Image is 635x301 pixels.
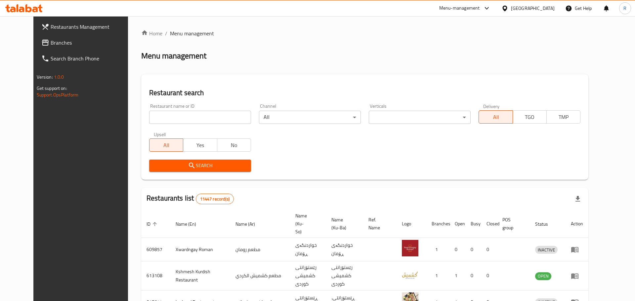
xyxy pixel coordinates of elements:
button: TGO [513,110,547,124]
span: ID [147,220,159,228]
td: 0 [481,238,497,261]
span: All [482,112,510,122]
span: 1.0.0 [54,73,64,81]
span: Ref. Name [368,216,389,232]
td: رێستۆرانتی کشمیشى كوردى [326,261,363,290]
button: Yes [183,138,217,152]
td: رێستۆرانتی کشمیشى كوردى [290,261,326,290]
td: 1 [426,238,449,261]
td: 0 [481,261,497,290]
div: Menu [571,245,583,253]
th: Branches [426,210,449,238]
span: Name (En) [176,220,205,228]
td: 613108 [141,261,170,290]
span: Version: [37,73,53,81]
img: Xwardngay Roman [402,240,418,256]
td: خواردنگەی ڕۆمان [326,238,363,261]
a: Restaurants Management [36,19,140,35]
th: Action [566,210,588,238]
span: 11447 record(s) [196,196,233,202]
h2: Restaurant search [149,88,580,98]
span: Search Branch Phone [51,55,134,62]
a: Home [141,29,162,37]
nav: breadcrumb [141,29,588,37]
a: Branches [36,35,140,51]
div: Total records count [196,194,234,204]
div: Menu-management [439,4,480,12]
th: Closed [481,210,497,238]
label: Delivery [483,104,500,108]
th: Busy [465,210,481,238]
span: Status [535,220,557,228]
span: Name (Ku-So) [295,212,318,236]
div: [GEOGRAPHIC_DATA] [511,5,555,12]
span: TMP [549,112,578,122]
div: All [259,111,361,124]
span: Yes [186,140,214,150]
span: Search [154,162,246,170]
span: Restaurants Management [51,23,134,31]
span: Get support on: [37,84,67,93]
label: Upsell [154,132,166,136]
div: Export file [570,191,586,207]
button: All [149,138,183,152]
td: 0 [465,238,481,261]
h2: Restaurants list [147,193,234,204]
span: Branches [51,39,134,47]
span: Menu management [170,29,214,37]
td: مطعم رومان [230,238,290,261]
th: Open [449,210,465,238]
span: R [623,5,626,12]
td: 1 [449,261,465,290]
a: Search Branch Phone [36,51,140,66]
button: Search [149,160,251,172]
td: مطعم كشميش الكردي [230,261,290,290]
a: Support.OpsPlatform [37,91,79,99]
td: 0 [465,261,481,290]
span: All [152,140,181,150]
button: TMP [546,110,580,124]
td: 1 [426,261,449,290]
div: Menu [571,272,583,280]
span: TGO [516,112,544,122]
div: ​ [369,111,471,124]
span: Name (Ar) [235,220,264,228]
th: Logo [397,210,426,238]
td: 0 [449,238,465,261]
li: / [165,29,167,37]
span: POS group [502,216,522,232]
td: 609857 [141,238,170,261]
h2: Menu management [141,51,206,61]
td: Kshmesh Kurdish Restaurant [170,261,230,290]
span: INACTIVE [535,246,558,254]
td: خواردنگەی ڕۆمان [290,238,326,261]
td: Xwardngay Roman [170,238,230,261]
img: Kshmesh Kurdish Restaurant [402,266,418,283]
span: OPEN [535,272,551,280]
button: All [479,110,513,124]
span: Name (Ku-Ba) [331,216,355,232]
button: No [217,138,251,152]
input: Search for restaurant name or ID.. [149,111,251,124]
span: No [220,140,248,150]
